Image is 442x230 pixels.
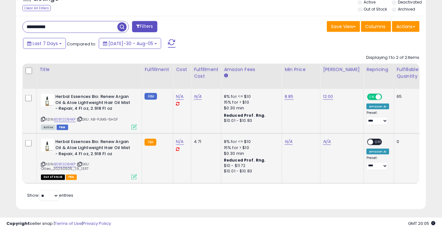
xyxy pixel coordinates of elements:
[367,104,389,109] div: Amazon AI
[367,66,391,73] div: Repricing
[392,21,420,32] button: Actions
[41,139,54,152] img: 31KoN-DJjuL._SL40_.jpg
[41,139,137,179] div: ASIN:
[83,220,111,226] a: Privacy Policy
[176,66,188,73] div: Cost
[224,145,277,151] div: 15% for > $10
[323,66,361,73] div: [PERSON_NAME]
[132,21,157,32] button: Filters
[224,169,277,174] div: $10.01 - $10.83
[55,139,133,158] b: Herbal Essences Bio: Renew Argan Oil & Aloe Lightweight Hair Oil Mist - Repair, 4 Fl oz, 2.918 Fl oz
[323,93,333,100] a: 12.00
[41,125,56,130] span: All listings currently available for purchase on Amazon
[194,66,218,80] div: Fulfillment Cost
[397,66,419,80] div: Fulfillable Quantity
[224,99,277,105] div: 15% for > $10
[366,55,420,61] div: Displaying 1 to 2 of 2 items
[285,66,318,73] div: Min Price
[23,38,66,49] button: Last 7 Days
[55,220,82,226] a: Terms of Use
[361,21,391,32] button: Columns
[6,221,111,227] div: seller snap | |
[67,41,96,47] span: Compared to:
[176,139,184,145] a: N/A
[33,40,58,47] span: Last 7 Days
[41,175,65,180] span: All listings that are currently out of stock and unavailable for purchase on Amazon
[41,162,90,171] span: | SKU: Ollies_20250505_1.9_13117
[194,139,216,145] div: 4.71
[323,139,331,145] a: N/A
[6,220,30,226] strong: Copyright
[224,151,277,156] div: $0.30 min
[285,139,292,145] a: N/A
[224,118,277,123] div: $10.01 - $10.83
[39,66,139,73] div: Title
[145,66,170,73] div: Fulfillment
[54,117,76,122] a: B081SD84KP
[224,73,228,79] small: Amazon Fees.
[194,93,201,100] a: N/A
[55,94,133,113] b: Herbal Essences Bio: Renew Argan Oil & Aloe Lightweight Hair Oil Mist - Repair, 4 Fl oz, 2.918 Fl oz
[224,163,277,169] div: $10 - $11.72
[224,66,279,73] div: Amazon Fees
[108,40,153,47] span: [DATE]-30 - Aug-05
[364,6,387,12] label: Out of Stock
[367,111,389,125] div: Preset:
[373,139,383,145] span: OFF
[66,175,77,180] span: FBA
[41,94,54,107] img: 31KoN-DJjuL._SL40_.jpg
[224,113,266,118] b: Reduced Prof. Rng.
[368,94,376,100] span: ON
[397,139,417,145] div: 0
[408,220,436,226] span: 2025-08-13 20:05 GMT
[327,21,360,32] button: Save View
[285,93,294,100] a: 8.85
[224,94,277,99] div: 8% for <= $10
[224,158,266,163] b: Reduced Prof. Rng.
[176,93,184,100] a: N/A
[381,94,391,100] span: OFF
[77,117,118,122] span: | SKU: A8-PJM5-6HSF
[367,149,389,155] div: Amazon AI
[145,93,157,100] small: FBM
[224,139,277,145] div: 8% for <= $10
[22,5,51,11] div: Clear All Filters
[398,6,415,12] label: Archived
[27,193,73,199] span: Show: entries
[54,162,76,167] a: B081SD84KP
[99,38,161,49] button: [DATE]-30 - Aug-05
[145,139,156,146] small: FBA
[367,156,389,171] div: Preset:
[365,23,385,30] span: Columns
[224,105,277,111] div: $0.30 min
[57,125,68,130] span: FBM
[41,94,137,129] div: ASIN:
[397,94,417,99] div: 65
